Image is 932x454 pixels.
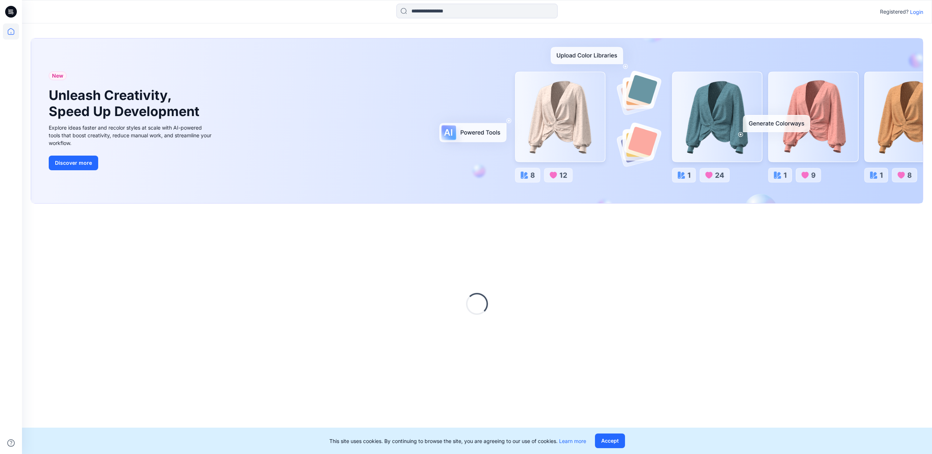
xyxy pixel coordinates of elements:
[49,156,214,170] a: Discover more
[559,438,586,444] a: Learn more
[595,433,625,448] button: Accept
[880,7,909,16] p: Registered?
[910,8,923,16] p: Login
[49,124,214,147] div: Explore ideas faster and recolor styles at scale with AI-powered tools that boost creativity, red...
[52,71,63,80] span: New
[49,88,203,119] h1: Unleash Creativity, Speed Up Development
[49,156,98,170] button: Discover more
[329,437,586,445] p: This site uses cookies. By continuing to browse the site, you are agreeing to our use of cookies.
